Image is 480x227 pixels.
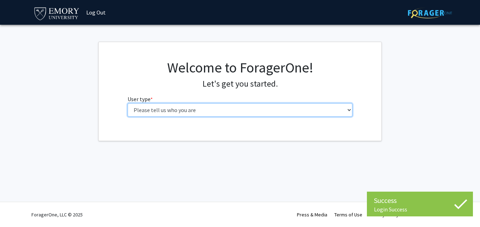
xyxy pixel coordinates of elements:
h1: Welcome to ForagerOne! [128,59,353,76]
div: Login Success [374,206,466,213]
iframe: Chat [5,195,30,222]
a: Press & Media [297,211,327,218]
label: User type [128,95,153,103]
a: Terms of Use [334,211,362,218]
div: Success [374,195,466,206]
div: ForagerOne, LLC © 2025 [31,202,83,227]
img: ForagerOne Logo [408,7,452,18]
img: Emory University Logo [33,5,80,21]
h4: Let's get you started. [128,79,353,89]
